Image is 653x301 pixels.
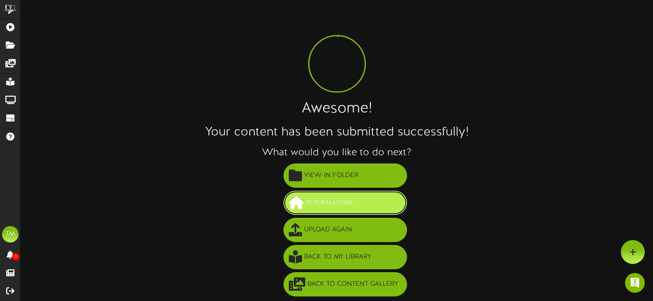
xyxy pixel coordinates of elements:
[625,273,645,293] div: Open Intercom Messenger
[12,253,19,261] span: 0
[283,163,407,188] button: View in Folder
[302,169,360,182] span: View in Folder
[2,226,19,243] div: TM
[283,218,407,242] button: Upload Again
[304,196,356,210] span: Return Home
[283,245,407,269] button: Back to My Library
[21,147,653,158] h3: What would you like to do next?
[302,250,374,264] span: Back to My Library
[305,278,400,291] span: Back to Content Gallery
[302,223,354,237] span: Upload Again
[21,101,653,117] h1: Awesome!
[283,272,407,296] button: Back to Content Gallery
[283,191,407,215] button: Return Home
[21,126,653,139] h2: Your content has been submitted successfully!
